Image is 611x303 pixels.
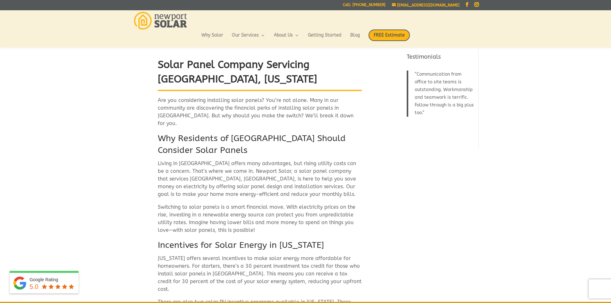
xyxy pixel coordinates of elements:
h2: Why Residents of [GEOGRAPHIC_DATA] Should Consider Solar Panels [158,132,362,160]
a: Getting Started [308,33,342,44]
h4: Testimonials [407,53,474,64]
a: [EMAIL_ADDRESS][DOMAIN_NAME] [392,3,460,7]
p: Switching to solar panels is a smart financial move. With electricity prices on the rise, investi... [158,203,362,239]
p: Living in [GEOGRAPHIC_DATA] offers many advantages, but rising utility costs can be a concern. Th... [158,160,362,203]
strong: Solar Panel Company Servicing [GEOGRAPHIC_DATA], [US_STATE] [158,59,317,85]
a: Blog [350,33,360,44]
div: Google Rating [30,276,75,283]
span: 5.0 [30,283,38,290]
a: About Us [274,33,299,44]
blockquote: Communication from office to site teams is outstanding. Workmanship and teamwork is terrific. Fol... [407,71,474,117]
a: Why Solar [201,33,223,44]
a: Call: [PHONE_NUMBER] [343,3,386,10]
p: [US_STATE] offers several incentives to make solar energy more affordable for homeowners. For sta... [158,255,362,298]
a: FREE Estimate [369,29,410,47]
h2: Incentives for Solar Energy in [US_STATE] [158,239,362,255]
img: Newport Solar | Solar Energy Optimized. [134,12,187,29]
p: Are you considering installing solar panels? You’re not alone. Many in our community are discover... [158,97,362,132]
span: FREE Estimate [369,29,410,41]
a: Our Services [232,33,265,44]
